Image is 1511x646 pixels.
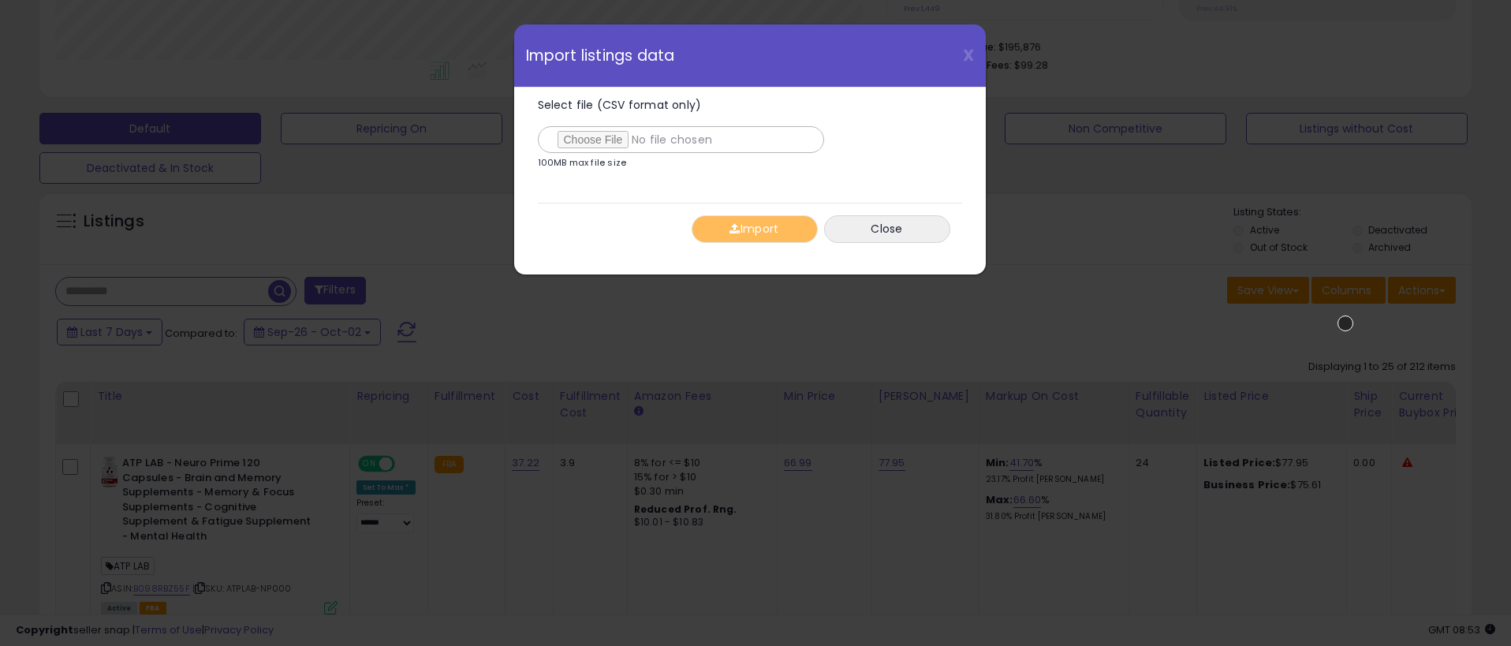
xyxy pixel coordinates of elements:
span: Import listings data [526,48,675,63]
span: X [963,44,974,66]
button: Close [824,215,950,243]
span: Select file (CSV format only) [538,97,702,113]
button: Import [692,215,818,243]
p: 100MB max file size [538,159,627,167]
